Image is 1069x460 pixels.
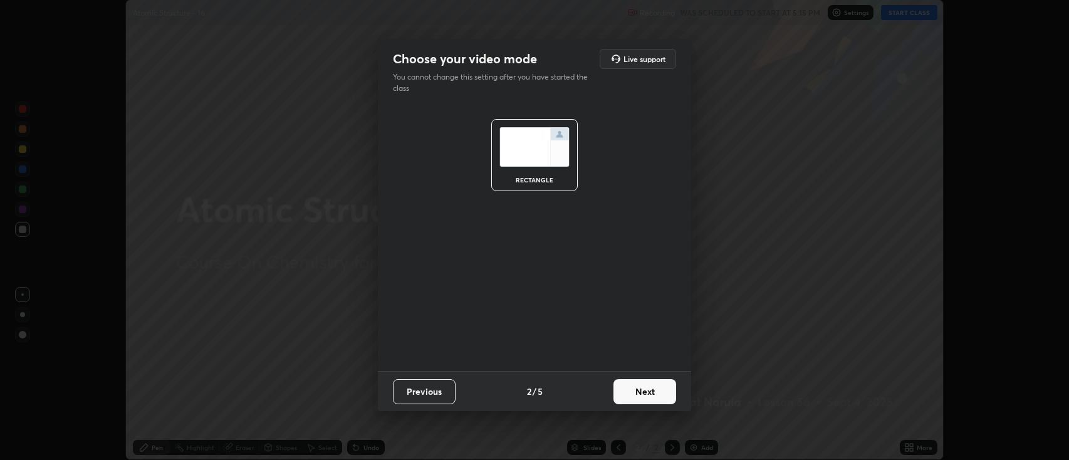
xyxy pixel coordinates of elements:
h4: 5 [538,385,543,398]
button: Next [613,379,676,404]
h4: / [533,385,536,398]
p: You cannot change this setting after you have started the class [393,71,596,94]
img: normalScreenIcon.ae25ed63.svg [499,127,570,167]
button: Previous [393,379,456,404]
h2: Choose your video mode [393,51,537,67]
h4: 2 [527,385,531,398]
div: rectangle [509,177,560,183]
h5: Live support [623,55,665,63]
